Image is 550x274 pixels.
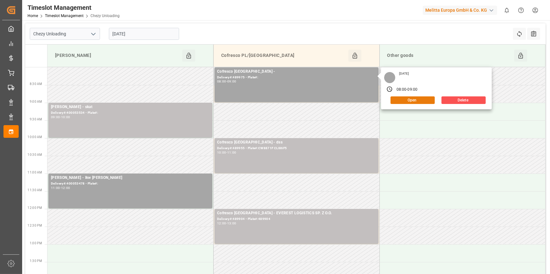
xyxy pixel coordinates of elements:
[423,4,500,16] button: Melitta Europa GmbH & Co. KG
[227,222,236,225] div: 13:00
[217,139,376,146] div: Cofresco [GEOGRAPHIC_DATA] - dss
[51,186,60,189] div: 11:00
[53,50,182,62] div: [PERSON_NAME]
[88,29,98,39] button: open menu
[28,206,42,210] span: 12:00 PM
[514,3,528,17] button: Help Center
[28,224,42,227] span: 12:30 PM
[28,188,42,192] span: 11:30 AM
[60,186,61,189] div: -
[226,151,227,154] div: -
[51,175,210,181] div: [PERSON_NAME] - lkw [PERSON_NAME]
[51,110,210,116] div: Delivery#:400053534 - Plate#:
[28,14,38,18] a: Home
[51,116,60,119] div: 09:00
[30,100,42,103] span: 9:00 AM
[217,75,376,80] div: Delivery#:489975 - Plate#:
[226,80,227,83] div: -
[28,153,42,156] span: 10:30 AM
[217,210,376,216] div: Cofresco [GEOGRAPHIC_DATA] - EVEREST LOGISTICS SP. Z O.O.
[61,116,70,119] div: 10:00
[500,3,514,17] button: show 0 new notifications
[217,222,226,225] div: 12:00
[217,146,376,151] div: Delivery#:489955 - Plate#:CW8871F CLI86F5
[28,3,120,12] div: Timeslot Management
[61,186,70,189] div: 12:00
[391,96,435,104] button: Open
[226,222,227,225] div: -
[30,82,42,86] span: 8:30 AM
[217,69,376,75] div: Cofresco [GEOGRAPHIC_DATA] -
[397,71,411,76] div: [DATE]
[28,135,42,139] span: 10:00 AM
[397,87,407,93] div: 08:00
[441,96,486,104] button: Delete
[385,50,515,62] div: Other goods
[408,87,418,93] div: 09:00
[30,118,42,121] span: 9:30 AM
[109,28,179,40] input: DD-MM-YYYY
[51,181,210,186] div: Delivery#:400053478 - Plate#:
[227,151,236,154] div: 11:00
[60,116,61,119] div: -
[406,87,407,93] div: -
[30,259,42,263] span: 1:30 PM
[217,216,376,222] div: Delivery#:489904 - Plate#:489904
[423,6,497,15] div: Melitta Europa GmbH & Co. KG
[219,50,348,62] div: Cofresco PL/[GEOGRAPHIC_DATA]
[51,104,210,110] div: [PERSON_NAME] - skat
[28,171,42,174] span: 11:00 AM
[217,151,226,154] div: 10:00
[30,28,100,40] input: Type to search/select
[227,80,236,83] div: 09:00
[217,80,226,83] div: 08:00
[30,241,42,245] span: 1:00 PM
[45,14,84,18] a: Timeslot Management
